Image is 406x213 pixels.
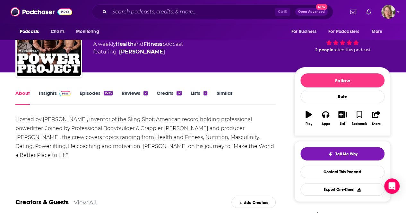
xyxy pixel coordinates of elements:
a: InsightsPodchaser Pro [39,90,71,105]
button: Apps [317,107,334,130]
button: open menu [367,26,391,38]
div: Rate [300,90,384,103]
button: tell me why sparkleTell Me Why [300,147,384,160]
a: Show notifications dropdown [364,6,374,17]
button: List [334,107,351,130]
div: 2 [203,91,207,95]
span: Monitoring [76,27,99,36]
button: open menu [287,26,324,38]
div: 2 [143,91,147,95]
div: A weekly podcast [93,40,183,56]
button: Bookmark [351,107,367,130]
a: Credits12 [157,90,182,105]
a: Creators & Guests [15,198,69,206]
span: For Podcasters [328,27,359,36]
div: Apps [322,122,330,126]
a: Fitness [143,41,162,47]
img: User Profile [381,5,395,19]
button: open menu [72,26,107,38]
div: Bookmark [352,122,367,126]
img: Podchaser Pro [59,91,71,96]
a: Health [116,41,134,47]
a: Mark Bell [119,48,165,56]
a: About [15,90,30,105]
div: Play [306,122,312,126]
button: Export One-Sheet [300,183,384,196]
a: View All [74,199,97,206]
a: Charts [47,26,68,38]
input: Search podcasts, credits, & more... [109,7,275,17]
span: More [372,27,383,36]
span: Ctrl K [275,8,290,16]
span: Charts [51,27,65,36]
div: Search podcasts, credits, & more... [92,4,333,19]
div: List [340,122,345,126]
span: For Business [291,27,316,36]
div: 1595 [104,91,113,95]
span: Tell Me Why [335,152,358,157]
button: open menu [15,26,47,38]
span: rated this podcast [333,47,371,52]
span: Open Advanced [298,10,325,13]
img: Mark Bell's Power Project [17,12,81,76]
img: Podchaser - Follow, Share and Rate Podcasts [11,6,72,18]
span: New [316,4,327,10]
div: Add Creators [231,197,275,208]
span: 2 people [315,47,333,52]
span: Podcasts [20,27,39,36]
a: Episodes1595 [80,90,113,105]
button: Follow [300,73,384,87]
button: Open AdvancedNew [295,8,328,16]
span: featuring [93,48,183,56]
a: Similar [216,90,232,105]
button: Show profile menu [381,5,395,19]
div: 12 [177,91,182,95]
img: tell me why sparkle [328,152,333,157]
a: Contact This Podcast [300,166,384,178]
span: Logged in as AriFortierPr [381,5,395,19]
div: Open Intercom Messenger [384,178,400,194]
div: Hosted by [PERSON_NAME], inventor of the Sling Shot; American record holding professional powerli... [15,115,276,160]
a: Show notifications dropdown [348,6,358,17]
button: open menu [324,26,368,38]
button: Play [300,107,317,130]
span: and [134,41,143,47]
a: Lists2 [191,90,207,105]
div: Share [372,122,380,126]
button: Share [368,107,384,130]
a: Reviews2 [122,90,147,105]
